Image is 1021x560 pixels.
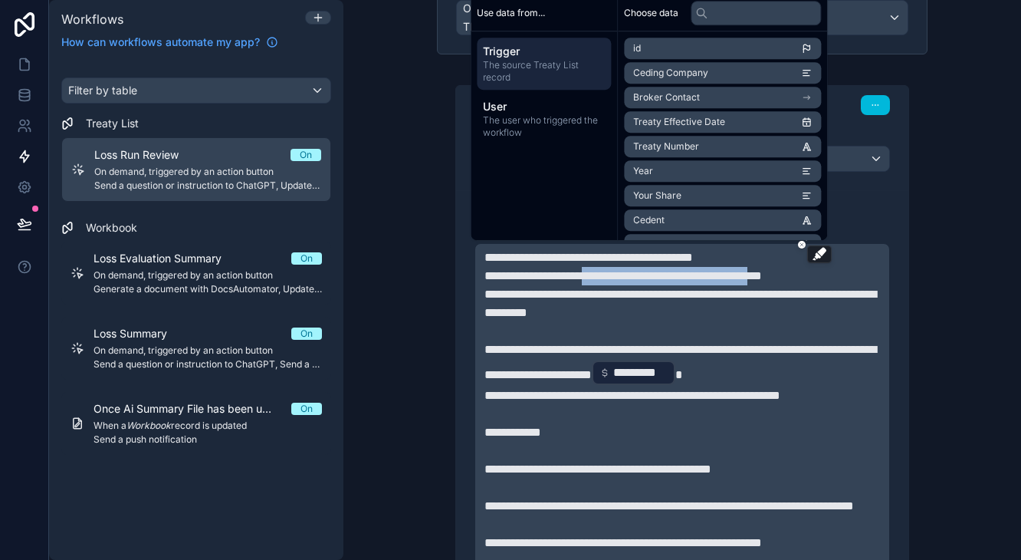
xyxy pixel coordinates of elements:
[463,20,737,33] span: The workflow will run when an action button is pressed
[483,99,605,114] span: User
[61,12,123,27] span: Workflows
[483,114,605,139] span: The user who triggered the workflow
[483,59,605,84] span: The source Treaty List record
[483,44,605,59] span: Trigger
[61,35,260,50] span: How can workflows automate my app?
[55,35,284,50] a: How can workflows automate my app?
[463,1,676,16] span: On demand, triggered by an action button
[477,7,545,19] span: Use data from...
[471,31,617,151] div: scrollable content
[624,7,678,19] span: Choose data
